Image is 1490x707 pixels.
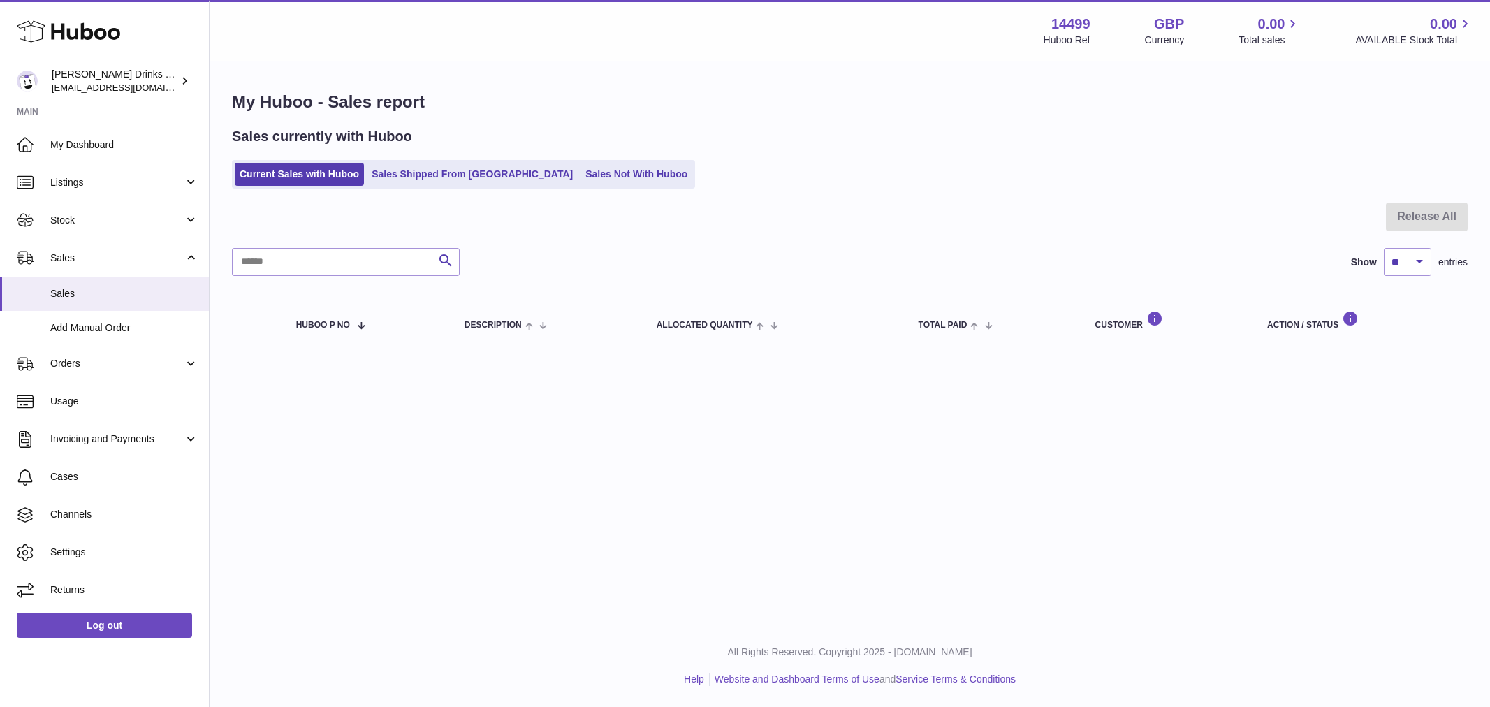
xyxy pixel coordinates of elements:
span: Usage [50,395,198,408]
span: Sales [50,252,184,265]
span: Add Manual Order [50,321,198,335]
a: Sales Not With Huboo [580,163,692,186]
span: Listings [50,176,184,189]
div: [PERSON_NAME] Drinks LTD (t/a Zooz) [52,68,177,94]
p: All Rights Reserved. Copyright 2025 - [DOMAIN_NAME] [221,646,1479,659]
span: [EMAIL_ADDRESS][DOMAIN_NAME] [52,82,205,93]
div: Action / Status [1267,311,1454,330]
span: 0.00 [1258,15,1285,34]
div: Huboo Ref [1044,34,1090,47]
span: Description [465,321,522,330]
a: 0.00 Total sales [1239,15,1301,47]
div: Customer [1095,311,1239,330]
span: Channels [50,508,198,521]
span: ALLOCATED Quantity [657,321,753,330]
span: Cases [50,470,198,483]
a: Log out [17,613,192,638]
li: and [710,673,1016,686]
h1: My Huboo - Sales report [232,91,1468,113]
label: Show [1351,256,1377,269]
span: Invoicing and Payments [50,432,184,446]
a: Service Terms & Conditions [896,673,1016,685]
img: internalAdmin-14499@internal.huboo.com [17,71,38,92]
span: Settings [50,546,198,559]
div: Currency [1145,34,1185,47]
a: Current Sales with Huboo [235,163,364,186]
a: Help [684,673,704,685]
h2: Sales currently with Huboo [232,127,412,146]
span: Total sales [1239,34,1301,47]
span: Sales [50,287,198,300]
span: Huboo P no [296,321,350,330]
span: Total paid [919,321,967,330]
span: Stock [50,214,184,227]
strong: GBP [1154,15,1184,34]
span: Orders [50,357,184,370]
a: 0.00 AVAILABLE Stock Total [1355,15,1473,47]
span: Returns [50,583,198,597]
span: My Dashboard [50,138,198,152]
a: Sales Shipped From [GEOGRAPHIC_DATA] [367,163,578,186]
a: Website and Dashboard Terms of Use [715,673,879,685]
strong: 14499 [1051,15,1090,34]
span: 0.00 [1430,15,1457,34]
span: entries [1438,256,1468,269]
span: AVAILABLE Stock Total [1355,34,1473,47]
